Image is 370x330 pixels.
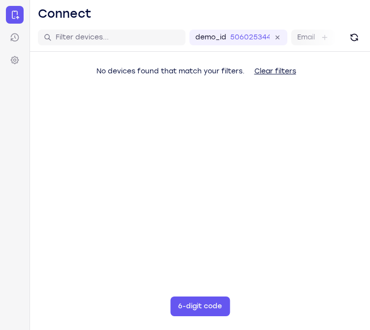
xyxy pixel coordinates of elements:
[170,297,230,316] button: 6-digit code
[6,29,24,46] a: Sessions
[38,6,92,22] h1: Connect
[56,33,180,42] input: Filter devices...
[195,33,226,42] label: demo_id
[346,30,362,45] button: Refresh
[96,67,245,75] span: No devices found that match your filters.
[297,33,315,42] label: Email
[6,51,24,69] a: Settings
[247,62,304,81] button: Clear filters
[6,6,24,24] a: Connect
